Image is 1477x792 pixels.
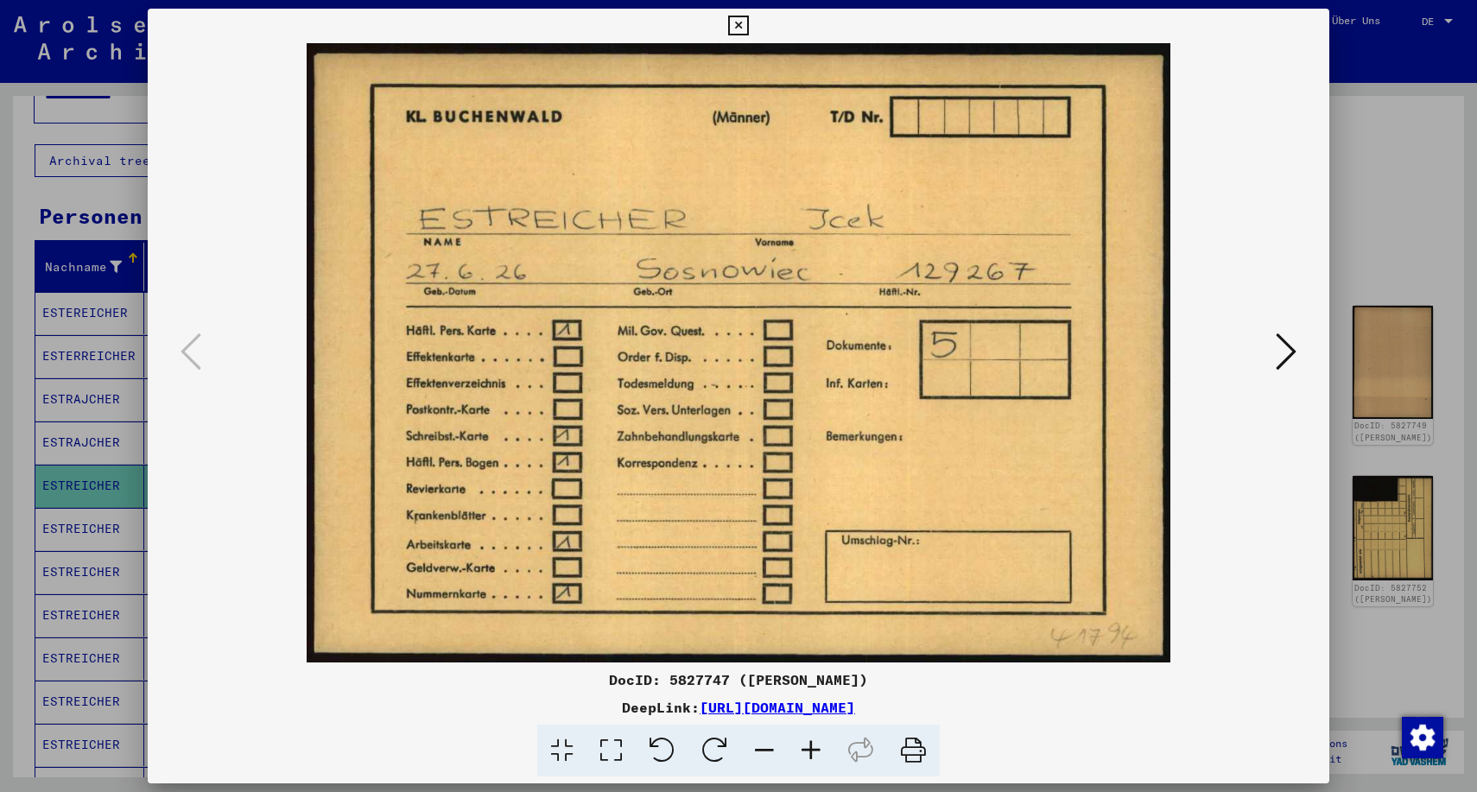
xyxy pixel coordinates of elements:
div: DocID: 5827747 ([PERSON_NAME]) [148,669,1329,690]
div: DeepLink: [148,697,1329,718]
div: Zustimmung ändern [1401,716,1442,757]
img: Zustimmung ändern [1402,717,1443,758]
a: [URL][DOMAIN_NAME] [700,699,855,716]
img: 001.jpg [206,43,1271,662]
